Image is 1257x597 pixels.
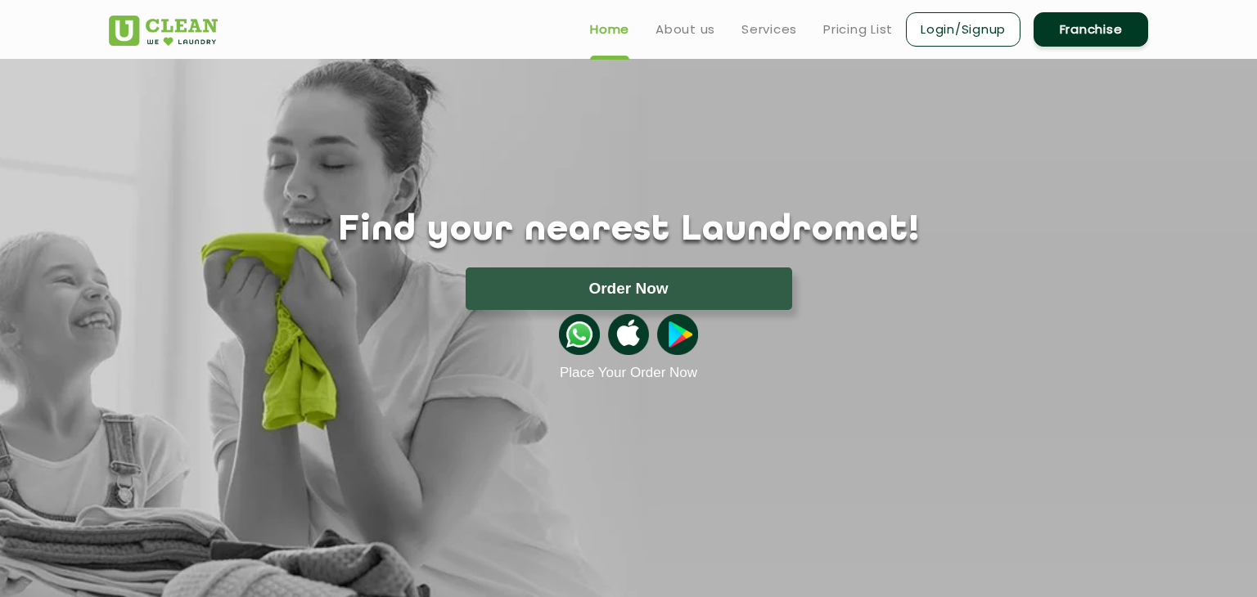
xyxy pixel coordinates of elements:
img: playstoreicon.png [657,314,698,355]
a: Home [590,20,629,39]
h1: Find your nearest Laundromat! [97,210,1160,251]
a: Place Your Order Now [560,365,697,381]
a: Pricing List [823,20,893,39]
img: whatsappicon.png [559,314,600,355]
img: apple-icon.png [608,314,649,355]
a: Services [741,20,797,39]
a: Login/Signup [906,12,1020,47]
img: UClean Laundry and Dry Cleaning [109,16,218,46]
a: About us [656,20,715,39]
a: Franchise [1034,12,1148,47]
button: Order Now [466,267,792,310]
